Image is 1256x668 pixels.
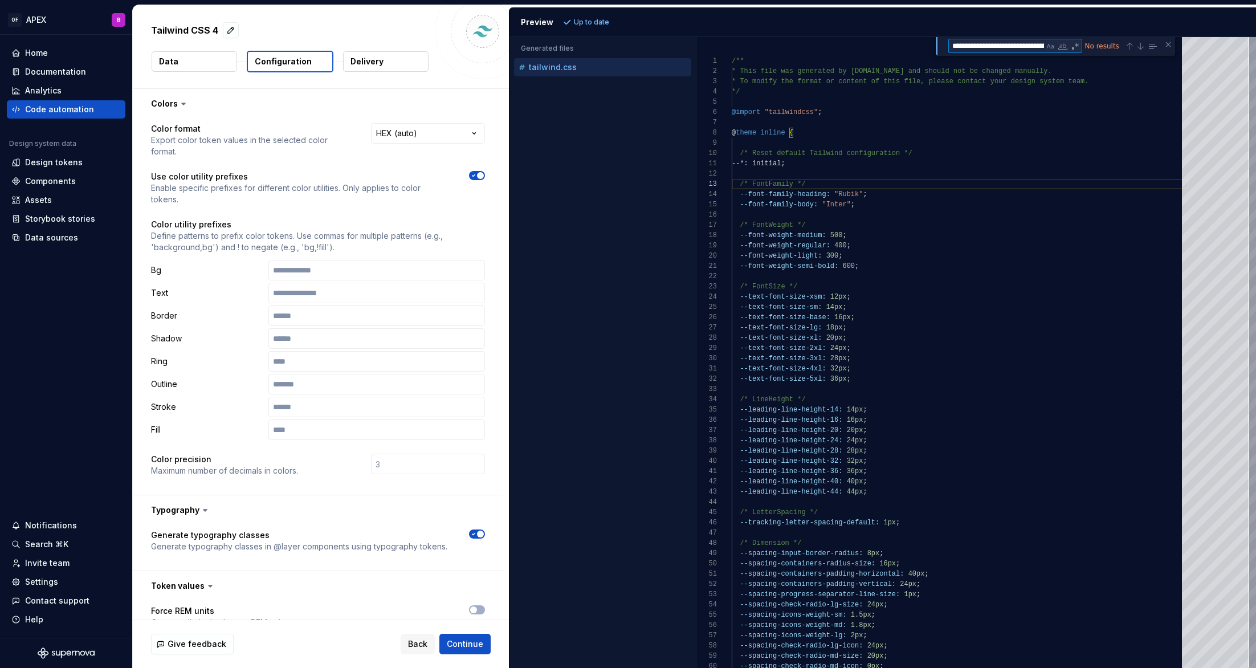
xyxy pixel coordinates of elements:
[38,647,95,659] a: Supernova Logo
[740,406,842,414] span: --leading-line-height-14:
[850,621,871,629] span: 1.8px
[696,241,717,251] div: 19
[25,66,86,78] div: Documentation
[25,576,58,588] div: Settings
[9,139,76,148] div: Design system data
[740,324,822,332] span: --text-font-size-lg:
[740,231,826,239] span: --font-weight-medium:
[1084,39,1123,53] div: No results
[830,355,846,362] span: 28px
[696,456,717,466] div: 40
[846,344,850,352] span: ;
[850,201,854,209] span: ;
[7,100,125,119] a: Code automation
[867,652,883,660] span: 20px
[732,108,760,116] span: @import
[908,570,924,578] span: 40px
[696,302,717,312] div: 25
[740,334,822,342] span: --text-font-size-xl:
[696,415,717,425] div: 36
[696,158,717,169] div: 11
[863,488,867,496] span: ;
[151,23,218,37] p: Tailwind CSS 4
[151,310,264,321] p: Border
[818,108,822,116] span: ;
[696,56,717,66] div: 1
[740,457,842,465] span: --leading-line-height-32:
[764,108,818,116] span: "tailwindcss"
[696,405,717,415] div: 35
[863,478,867,486] span: ;
[696,610,717,620] div: 55
[732,78,933,85] span: * To modify the format or content of this file, p
[151,123,350,135] p: Color format
[740,467,842,475] span: --leading-line-height-36:
[151,541,447,552] p: Generate typography classes in @layer components using typography tokens.
[696,394,717,405] div: 34
[401,634,435,654] button: Back
[696,620,717,630] div: 56
[740,642,863,650] span: --spacing-check-radio-lg-icon:
[696,641,717,651] div: 58
[740,221,805,229] span: /* FontWeight */
[842,231,846,239] span: ;
[696,353,717,364] div: 30
[850,611,871,619] span: 1.5px
[740,293,826,301] span: --text-font-size-xsm:
[696,169,717,179] div: 12
[846,406,863,414] span: 14px
[408,638,427,650] span: Back
[740,416,842,424] span: --leading-line-height-16:
[822,201,850,209] span: "Inter"
[696,343,717,353] div: 29
[846,416,863,424] span: 16px
[696,76,717,87] div: 3
[936,37,1175,56] div: Find / Replace
[1146,40,1159,52] div: Find in Selection (⌥⌘L)
[740,611,846,619] span: --spacing-icons-weight-sm:
[696,384,717,394] div: 33
[151,182,448,205] p: Enable specific prefixes for different color utilities. Only applies to color tokens.
[151,605,288,617] p: Force REM units
[696,138,717,148] div: 9
[867,601,883,609] span: 24px
[1125,42,1134,51] div: Previous Match (⇧Enter)
[25,47,48,59] div: Home
[696,425,717,435] div: 37
[25,614,43,625] div: Help
[168,638,226,650] span: Give feedback
[7,229,125,247] a: Data sources
[736,129,756,137] span: theme
[826,324,842,332] span: 18px
[350,56,384,67] p: Delivery
[740,396,805,404] span: /* LineHeight */
[696,651,717,661] div: 59
[529,63,577,72] p: tailwind.css
[1070,40,1081,52] div: Use Regular Expression (⌥⌘R)
[696,364,717,374] div: 31
[25,104,94,115] div: Code automation
[846,478,863,486] span: 40px
[696,117,717,128] div: 7
[863,426,867,434] span: ;
[447,638,483,650] span: Continue
[896,519,900,527] span: ;
[826,334,842,342] span: 20px
[838,252,842,260] span: ;
[696,128,717,138] div: 8
[696,220,717,230] div: 17
[25,539,68,550] div: Search ⌘K
[151,356,264,367] p: Ring
[846,355,850,362] span: ;
[151,401,264,413] p: Stroke
[826,303,842,311] span: 14px
[900,580,916,588] span: 24px
[937,67,1052,75] span: uld not be changed manually.
[740,447,842,455] span: --leading-line-height-28:
[25,176,76,187] div: Components
[846,467,863,475] span: 36px
[863,406,867,414] span: ;
[883,519,896,527] span: 1px
[7,63,125,81] a: Documentation
[696,292,717,302] div: 24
